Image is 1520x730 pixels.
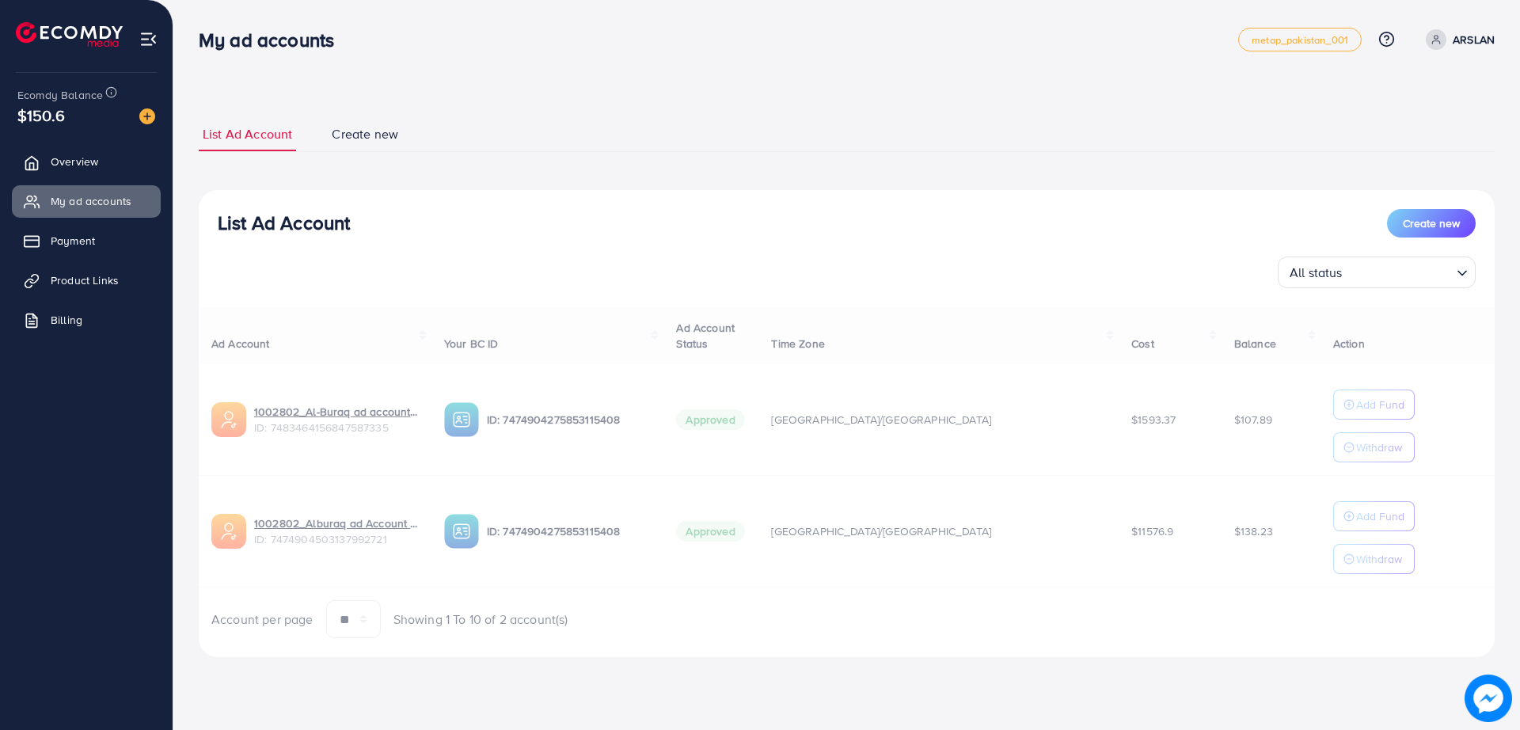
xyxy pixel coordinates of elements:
p: ARSLAN [1453,30,1495,49]
span: Create new [1403,215,1460,231]
div: Search for option [1278,257,1476,288]
a: metap_pakistan_001 [1238,28,1362,51]
input: Search for option [1347,258,1450,284]
a: My ad accounts [12,185,161,217]
a: Overview [12,146,161,177]
span: Payment [51,233,95,249]
h3: List Ad Account [218,211,350,234]
span: List Ad Account [203,125,292,143]
img: image [139,108,155,124]
img: menu [139,30,158,48]
button: Create new [1387,209,1476,238]
img: logo [16,22,123,47]
span: Billing [51,312,82,328]
span: Overview [51,154,98,169]
a: Payment [12,225,161,257]
span: metap_pakistan_001 [1252,35,1348,45]
a: Product Links [12,264,161,296]
h3: My ad accounts [199,29,347,51]
span: All status [1286,261,1346,284]
span: $150.6 [17,104,65,127]
span: Product Links [51,272,119,288]
a: ARSLAN [1419,29,1495,50]
a: Billing [12,304,161,336]
img: image [1465,675,1512,722]
span: My ad accounts [51,193,131,209]
span: Create new [332,125,398,143]
span: Ecomdy Balance [17,87,103,103]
